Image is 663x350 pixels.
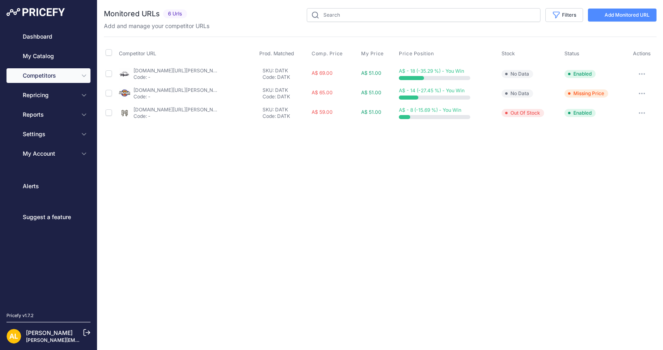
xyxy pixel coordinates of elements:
[361,89,381,96] span: A$ 51.00
[502,89,533,98] span: No Data
[6,312,34,319] div: Pricefy v1.7.2
[23,150,76,158] span: My Account
[312,50,343,57] span: Comp. Price
[119,50,156,57] span: Competitor URL
[564,70,596,78] span: Enabled
[263,107,308,113] p: SKU: DATK
[6,127,90,141] button: Settings
[361,109,381,115] span: A$ 51.00
[23,72,76,80] span: Competitors
[23,130,76,138] span: Settings
[399,87,465,93] span: A$ - 14 (-27.45 %) - You Win
[312,109,333,115] span: A$ 59.00
[263,87,308,93] p: SKU: DATK
[6,179,90,193] a: Alerts
[545,8,583,22] button: Filters
[26,337,151,343] a: [PERSON_NAME][EMAIL_ADDRESS][DOMAIN_NAME]
[312,50,344,57] button: Comp. Price
[26,329,73,336] a: [PERSON_NAME]
[6,107,90,122] button: Reports
[399,50,434,57] span: Price Position
[6,29,90,302] nav: Sidebar
[399,107,461,113] span: A$ - 8 (-15.69 %) - You Win
[633,50,651,57] span: Actions
[6,8,65,16] img: Pricefy Logo
[133,67,225,74] a: [DOMAIN_NAME][URL][PERSON_NAME]
[6,29,90,44] a: Dashboard
[564,50,579,57] span: Status
[399,68,464,74] span: A$ - 18 (-35.29 %) - You Win
[399,50,435,57] button: Price Position
[23,111,76,119] span: Reports
[104,22,209,30] p: Add and manage your competitor URLs
[312,70,333,76] span: A$ 69.00
[263,113,308,120] p: Code: DATK
[361,50,385,57] button: My Price
[564,109,596,117] span: Enabled
[6,146,90,161] button: My Account
[133,93,218,100] p: Code: -
[361,50,384,57] span: My Price
[502,70,533,78] span: No Data
[263,93,308,100] p: Code: DATK
[361,70,381,76] span: A$ 51.00
[163,9,187,19] span: 6 Urls
[133,87,225,93] a: [DOMAIN_NAME][URL][PERSON_NAME]
[6,49,90,63] a: My Catalog
[307,8,540,22] input: Search
[104,8,160,20] h2: Monitored URLs
[6,210,90,224] a: Suggest a feature
[564,89,608,98] span: Missing Price
[502,109,544,117] span: Out Of Stock
[259,50,294,57] span: Prod. Matched
[502,50,515,57] span: Stock
[588,9,657,22] a: Add Monitored URL
[6,68,90,83] button: Competitors
[23,91,76,99] span: Repricing
[133,74,218,80] p: Code: -
[6,88,90,102] button: Repricing
[263,67,308,74] p: SKU: DATK
[133,107,225,113] a: [DOMAIN_NAME][URL][PERSON_NAME]
[312,89,333,96] span: A$ 65.00
[263,74,308,80] p: Code: DATK
[133,113,218,120] p: Code: -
